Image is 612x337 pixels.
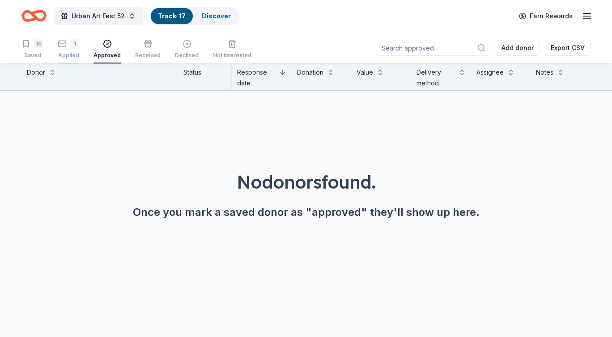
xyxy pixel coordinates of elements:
a: Track· 17 [158,12,186,20]
a: Discover [202,12,231,20]
button: Track· 17Discover [150,7,239,25]
div: 1 [70,39,79,48]
div: Value [357,67,373,78]
div: Assignee [476,67,504,78]
a: Home [21,5,47,26]
div: No donors found. [21,169,591,194]
button: 16Saved [21,36,43,63]
div: Declined [175,52,199,59]
button: Approved [93,36,121,63]
button: Urban Art Fest 52 [54,7,143,25]
button: Received [135,36,161,63]
div: Donation [297,67,323,78]
a: Earn Rewards [514,8,578,24]
div: Saved [21,52,43,59]
div: Applied [58,52,79,59]
div: Response date [237,67,276,88]
div: Donor [27,67,45,78]
button: Add donor [496,40,540,56]
button: Export CSV [545,40,591,56]
div: Notes [536,67,553,78]
button: Declined [175,36,199,63]
input: Search approved [376,40,490,56]
div: Not interested [213,52,251,59]
div: Once you mark a saved donor as "approved" they'll show up here. [21,205,591,219]
button: Not interested [213,36,251,63]
button: 1Applied [58,36,79,63]
div: Delivery method [416,67,455,88]
span: Urban Art Fest 52 [72,11,125,21]
div: Approved [93,52,121,59]
div: Received [135,52,161,59]
div: Status [178,63,232,90]
div: 16 [34,39,43,48]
